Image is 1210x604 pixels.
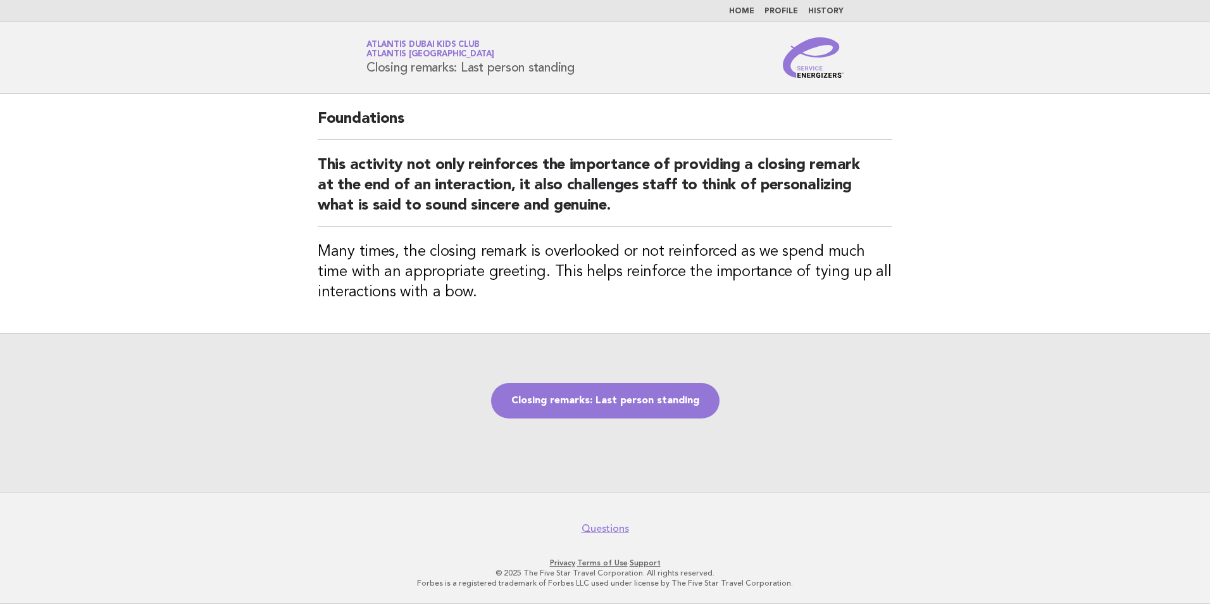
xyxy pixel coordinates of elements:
[577,558,628,567] a: Terms of Use
[630,558,661,567] a: Support
[729,8,754,15] a: Home
[366,41,575,74] h1: Closing remarks: Last person standing
[764,8,798,15] a: Profile
[366,51,494,59] span: Atlantis [GEOGRAPHIC_DATA]
[218,568,992,578] p: © 2025 The Five Star Travel Corporation. All rights reserved.
[218,558,992,568] p: · ·
[582,522,629,535] a: Questions
[491,383,720,418] a: Closing remarks: Last person standing
[550,558,575,567] a: Privacy
[318,109,892,140] h2: Foundations
[808,8,844,15] a: History
[218,578,992,588] p: Forbes is a registered trademark of Forbes LLC used under license by The Five Star Travel Corpora...
[366,41,494,58] a: Atlantis Dubai Kids ClubAtlantis [GEOGRAPHIC_DATA]
[318,242,892,303] h3: Many times, the closing remark is overlooked or not reinforced as we spend much time with an appr...
[783,37,844,78] img: Service Energizers
[318,155,892,227] h2: This activity not only reinforces the importance of providing a closing remark at the end of an i...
